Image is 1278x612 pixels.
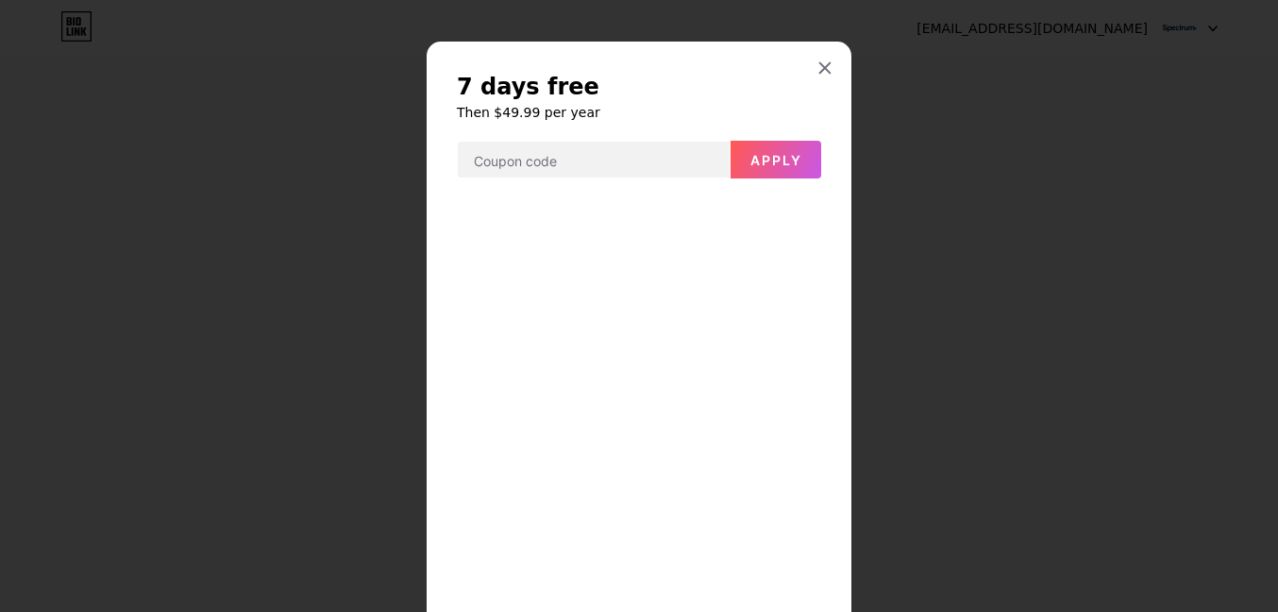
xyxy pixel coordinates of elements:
span: Apply [750,152,802,168]
input: Coupon code [458,142,730,179]
span: 7 days free [457,72,599,102]
button: Apply [731,141,821,178]
h6: Then $49.99 per year [457,103,821,122]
